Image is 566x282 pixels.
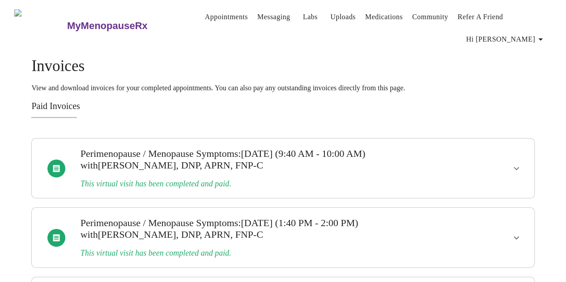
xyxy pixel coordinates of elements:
[409,8,452,26] button: Community
[412,11,448,23] a: Community
[254,8,294,26] button: Messaging
[506,227,527,248] button: show more
[365,11,403,23] a: Medications
[506,158,527,179] button: show more
[31,57,534,75] h4: Invoices
[201,8,251,26] button: Appointments
[463,30,549,48] button: Hi [PERSON_NAME]
[31,101,534,111] h3: Paid Invoices
[67,20,148,32] h3: MyMenopauseRx
[81,217,438,240] h3: : [DATE] (1:40 PM - 2:00 PM)
[81,229,263,240] span: with [PERSON_NAME], DNP, APRN, FNP-C
[327,8,359,26] button: Uploads
[81,248,438,258] h3: This virtual visit has been completed and paid.
[14,9,66,43] img: MyMenopauseRx Logo
[257,11,290,23] a: Messaging
[205,11,248,23] a: Appointments
[296,8,324,26] button: Labs
[81,179,438,189] h3: This virtual visit has been completed and paid.
[81,148,238,159] span: Perimenopause / Menopause Symptoms
[81,217,238,228] span: Perimenopause / Menopause Symptoms
[466,33,546,46] span: Hi [PERSON_NAME]
[66,10,183,42] a: MyMenopauseRx
[31,84,534,92] p: View and download invoices for your completed appointments. You can also pay any outstanding invo...
[81,160,263,171] span: with [PERSON_NAME], DNP, APRN, FNP-C
[454,8,507,26] button: Refer a Friend
[303,11,318,23] a: Labs
[458,11,503,23] a: Refer a Friend
[362,8,406,26] button: Medications
[330,11,356,23] a: Uploads
[81,148,438,171] h3: : [DATE] (9:40 AM - 10:00 AM)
